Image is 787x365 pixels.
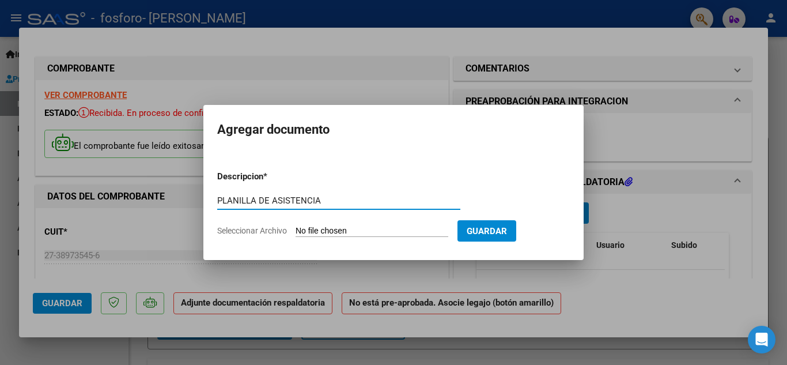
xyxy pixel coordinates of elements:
h2: Agregar documento [217,119,570,141]
span: Seleccionar Archivo [217,226,287,235]
span: Guardar [467,226,507,236]
button: Guardar [457,220,516,242]
div: Open Intercom Messenger [748,326,775,353]
p: Descripcion [217,170,323,183]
